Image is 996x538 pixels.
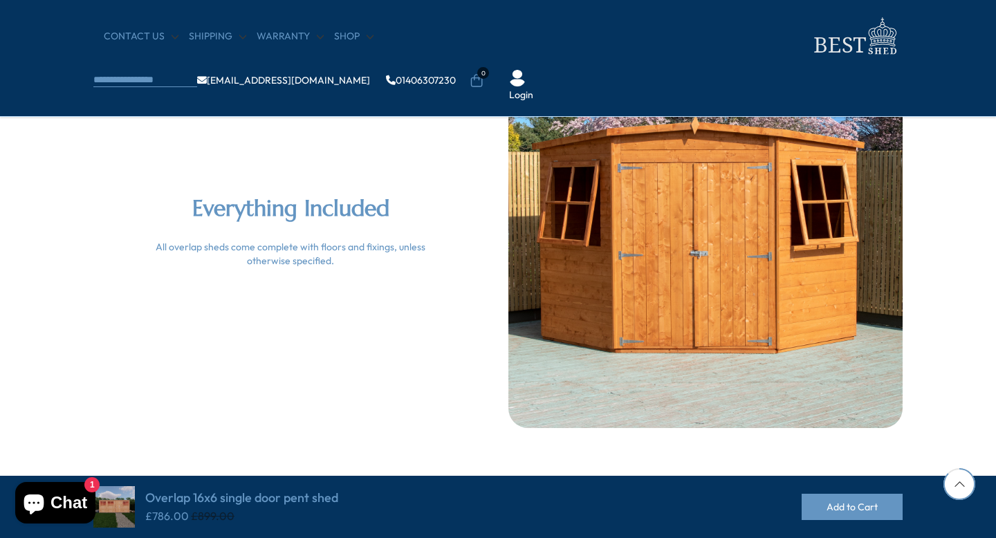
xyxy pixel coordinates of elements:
a: Shop [334,30,373,44]
del: £899.00 [191,509,234,523]
span: 0 [477,67,489,79]
a: 01406307230 [386,75,456,85]
img: cms-image [508,34,903,428]
button: Add to Cart [802,494,903,520]
a: 0 [470,74,483,88]
inbox-online-store-chat: Shopify online store chat [11,482,100,527]
img: logo [806,14,903,59]
a: Shipping [189,30,246,44]
a: [EMAIL_ADDRESS][DOMAIN_NAME] [197,75,370,85]
a: Login [509,89,533,102]
a: Warranty [257,30,324,44]
div: All overlap sheds come complete with floors and fixings, unless otherwise specified. [135,241,446,268]
a: CONTACT US [104,30,178,44]
h2: Everything Included [135,194,446,223]
img: User Icon [509,70,526,86]
img: Overlap [93,486,135,528]
h4: Overlap 16x6 single door pent shed [145,490,338,505]
ins: £786.00 [145,509,189,523]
